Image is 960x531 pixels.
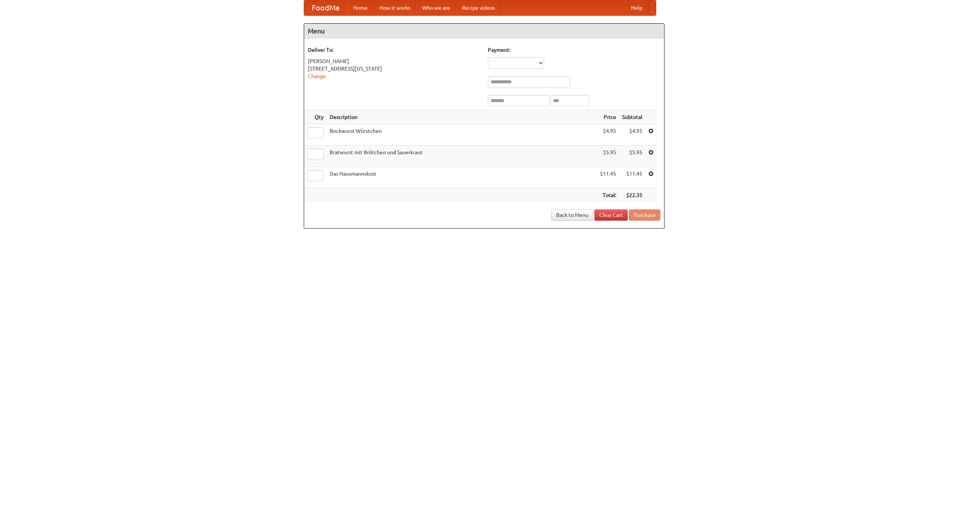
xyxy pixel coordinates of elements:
[619,188,645,202] th: $22.35
[304,24,664,39] h4: Menu
[347,0,373,15] a: Home
[304,110,327,124] th: Qty
[373,0,416,15] a: How it works
[594,209,628,221] a: Clear Cart
[619,124,645,146] td: $4.95
[619,146,645,167] td: $5.95
[488,46,660,54] h5: Payment:
[308,57,480,65] div: [PERSON_NAME]
[597,167,619,188] td: $11.45
[619,110,645,124] th: Subtotal
[629,209,660,221] button: Purchase
[327,146,597,167] td: Bratwurst mit Brötchen und Sauerkraut
[597,110,619,124] th: Price
[416,0,456,15] a: Who we are
[597,188,619,202] th: Total:
[308,46,480,54] h5: Deliver To:
[308,65,480,72] div: [STREET_ADDRESS][US_STATE]
[327,124,597,146] td: Bockwurst Würstchen
[308,73,326,79] a: Change
[327,167,597,188] td: Das Hausmannskost
[619,167,645,188] td: $11.45
[597,124,619,146] td: $4.95
[597,146,619,167] td: $5.95
[327,110,597,124] th: Description
[456,0,501,15] a: Recipe videos
[304,0,347,15] a: FoodMe
[625,0,648,15] a: Help
[551,209,593,221] a: Back to Menu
